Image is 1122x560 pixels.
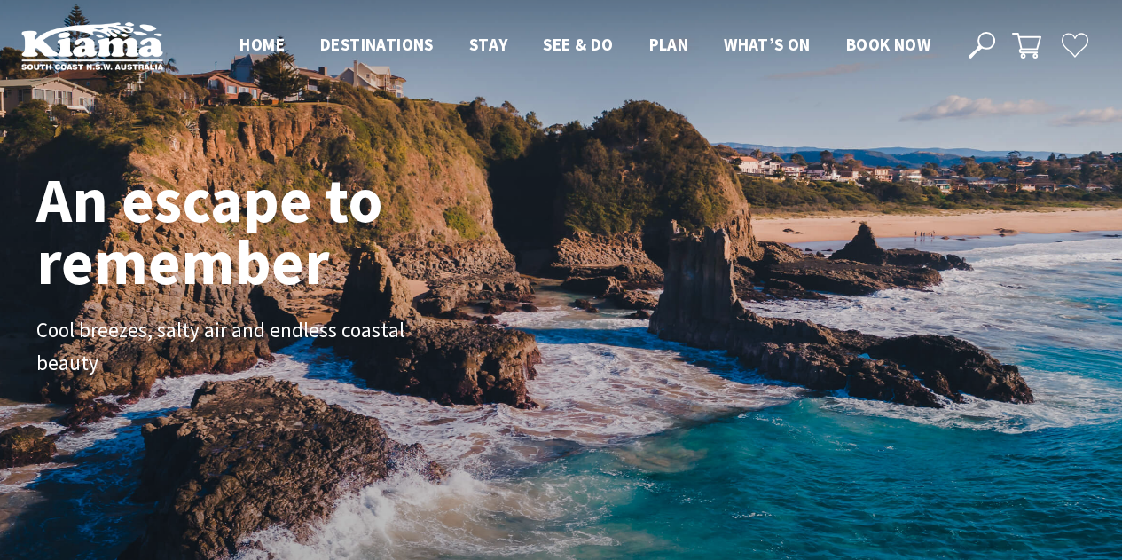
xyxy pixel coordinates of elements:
[846,34,930,55] span: Book now
[543,34,613,55] span: See & Do
[36,169,524,293] h1: An escape to remember
[724,34,811,55] span: What’s On
[320,34,434,55] span: Destinations
[36,314,435,380] p: Cool breezes, salty air and endless coastal beauty
[239,34,285,55] span: Home
[469,34,508,55] span: Stay
[649,34,689,55] span: Plan
[21,21,163,70] img: Kiama Logo
[222,31,948,60] nav: Main Menu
